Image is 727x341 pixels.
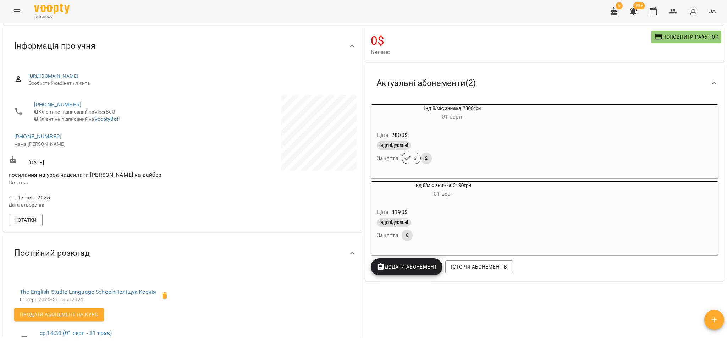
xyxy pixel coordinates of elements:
a: [URL][DOMAIN_NAME] [28,73,78,79]
button: Поповнити рахунок [651,31,721,43]
div: Інд 8/міс знижка 3190грн [371,182,515,199]
span: Інформація про учня [14,40,95,51]
a: ср,14:30 (01 серп - 31 трав) [40,330,112,336]
span: Нотатки [14,216,37,224]
button: Menu [9,3,26,20]
span: Актуальні абонементи ( 2 ) [376,78,476,89]
p: 2800 $ [391,131,408,139]
span: 99+ [633,2,645,9]
p: 3190 $ [391,208,408,216]
div: Постійний розклад [3,235,362,271]
button: Історія абонементів [445,260,513,273]
h6: Заняття [377,153,399,163]
span: UA [708,7,716,15]
span: Постійний розклад [14,248,90,259]
div: [DATE] [7,154,182,167]
h6: Заняття [377,230,399,240]
span: 01 серп - [442,113,463,120]
span: Баланс [371,48,651,56]
p: Дата створення [9,202,181,209]
button: Додати Абонемент [371,258,443,275]
div: Інформація про учня [3,28,362,64]
a: The English Studio Language School»Поліщук Ксенія [20,288,156,295]
span: чт, 17 квіт 2025 [9,193,181,202]
img: Voopty Logo [34,4,70,14]
button: Інд 8/міс знижка 3190грн01 вер- Ціна3190$індивідуальніЗаняття8 [371,182,515,249]
a: [PHONE_NUMBER] [14,133,61,140]
a: VooptyBot [94,116,119,122]
span: Історія абонементів [451,263,507,271]
span: 8 [402,232,413,238]
a: [PHONE_NUMBER] [34,101,81,108]
span: Видалити клієнта з групи Поліщук Ксенія для курсу Поліщук Ксенія? [156,287,173,304]
span: 5 [616,2,623,9]
span: індивідуальні [377,142,411,149]
span: індивідуальні [377,219,411,226]
span: Поповнити рахунок [654,33,718,41]
button: UA [705,5,718,18]
h4: 0 $ [371,33,651,48]
span: 01 вер - [434,190,452,197]
button: Продати абонемент на Курс [14,308,104,321]
img: avatar_s.png [688,6,698,16]
div: Інд 8/міс знижка 2800грн [371,105,534,122]
span: Особистий кабінет клієнта [28,80,351,87]
p: 01 серп 2025 - 31 трав 2026 [20,296,156,303]
h6: Ціна [377,130,389,140]
button: Інд 8/міс знижка 2800грн01 серп- Ціна2800$індивідуальніЗаняття62 [371,105,534,172]
span: Клієнт не підписаний на ViberBot! [34,109,115,115]
span: Продати абонемент на Курс [20,310,98,319]
span: посилання на урок надсилати [PERSON_NAME] на вайбер [9,171,162,178]
p: мама [PERSON_NAME] [14,141,175,148]
span: Додати Абонемент [376,263,437,271]
div: Актуальні абонементи(2) [365,65,725,101]
p: Нотатка [9,179,181,186]
button: Нотатки [9,214,43,226]
span: 6 [409,155,420,161]
span: 2 [421,155,432,161]
span: For Business [34,15,70,19]
span: Клієнт не підписаний на ! [34,116,120,122]
h6: Ціна [377,207,389,217]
